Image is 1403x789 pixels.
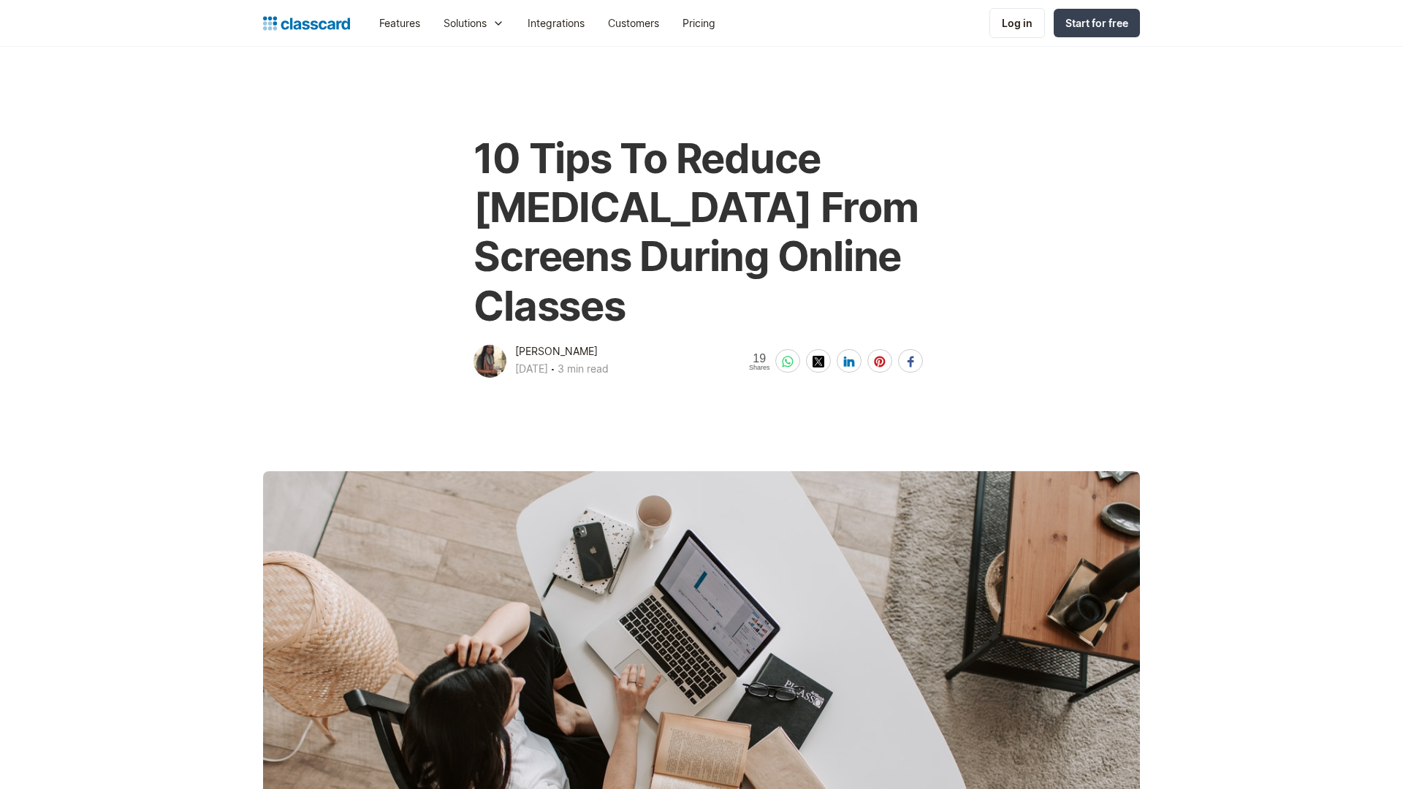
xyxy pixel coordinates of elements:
span: Shares [749,365,770,371]
img: whatsapp-white sharing button [782,356,794,367]
div: [PERSON_NAME] [515,343,598,360]
a: Log in [989,8,1045,38]
a: Integrations [516,7,596,39]
a: Features [368,7,432,39]
img: pinterest-white sharing button [874,356,886,367]
h1: 10 Tips To Reduce [MEDICAL_DATA] From Screens During Online Classes [474,134,929,331]
a: Pricing [671,7,727,39]
div: Solutions [444,15,487,31]
a: Customers [596,7,671,39]
a: Start for free [1054,9,1140,37]
div: Start for free [1065,15,1128,31]
div: ‧ [548,360,558,381]
img: facebook-white sharing button [905,356,916,367]
img: twitter-white sharing button [813,356,824,367]
a: home [263,13,350,34]
div: Log in [1002,15,1033,31]
img: linkedin-white sharing button [843,356,855,367]
div: Solutions [432,7,516,39]
span: 19 [749,352,770,365]
div: [DATE] [515,360,548,378]
div: 3 min read [558,360,609,378]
